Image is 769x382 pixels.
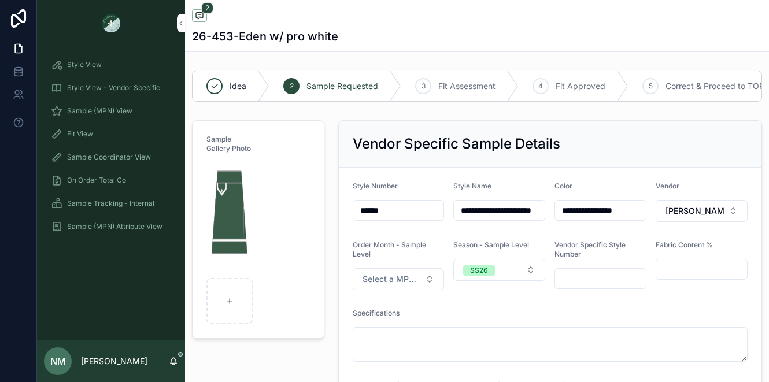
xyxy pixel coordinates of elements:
span: 3 [422,81,426,91]
span: Sample (MPN) View [67,106,132,116]
span: NM [50,354,66,368]
span: Sample Gallery Photo [206,135,251,153]
span: [PERSON_NAME] [666,205,724,217]
span: Sample (MPN) Attribute View [67,222,162,231]
h2: Vendor Specific Sample Details [353,135,560,153]
a: Fit View [44,124,178,144]
span: Style View - Vendor Specific [67,83,160,92]
div: scrollable content [37,46,185,252]
a: Sample Coordinator View [44,147,178,168]
a: Style View - Vendor Specific [44,77,178,98]
span: Fit Assessment [438,80,496,92]
p: [PERSON_NAME] [81,355,147,367]
img: Screenshot-2025-08-26-at-8.16.56-PM.png [206,162,253,273]
img: App logo [102,14,120,32]
button: 2 [192,9,207,24]
span: Season - Sample Level [453,240,529,249]
span: 2 [201,2,213,14]
span: 5 [649,81,653,91]
span: On Order Total Co [67,176,126,185]
a: Sample (MPN) View [44,101,178,121]
span: Vendor [656,181,679,190]
span: Style Name [453,181,491,190]
span: Fit View [67,129,93,139]
span: Vendor Specific Style Number [554,240,626,258]
a: Style View [44,54,178,75]
a: Sample (MPN) Attribute View [44,216,178,237]
span: Color [554,181,572,190]
span: Order Month - Sample Level [353,240,426,258]
a: Sample Tracking - Internal [44,193,178,214]
span: Fabric Content % [656,240,713,249]
span: Sample Tracking - Internal [67,199,154,208]
h1: 26-453-Eden w/ pro white [192,28,338,44]
span: Select a MPN LEVEL ORDER MONTH [363,273,421,285]
button: Select Button [656,200,748,222]
span: Specifications [353,309,400,317]
div: SS26 [470,265,488,276]
button: Select Button [353,268,445,290]
a: On Order Total Co [44,170,178,191]
span: Style Number [353,181,398,190]
span: Sample Coordinator View [67,153,151,162]
button: Select Button [453,259,545,281]
span: Correct & Proceed to TOP [666,80,764,92]
span: Sample Requested [306,80,378,92]
span: Idea [230,80,246,92]
span: Style View [67,60,102,69]
span: 4 [538,81,543,91]
span: 2 [290,81,294,91]
span: Fit Approved [556,80,605,92]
